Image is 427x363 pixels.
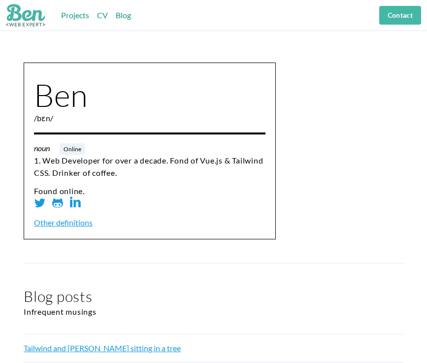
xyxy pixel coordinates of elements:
a: Contact [379,6,421,25]
h1: Ben [34,77,265,112]
a: Projects [61,10,89,20]
span: Online [60,143,85,155]
a: Tailwind and [PERSON_NAME] sitting in a tree [24,343,181,353]
a: CV [97,10,108,20]
a: Blog [116,10,131,20]
div: Other definitions [34,217,265,229]
h2: Blog posts [24,287,403,306]
p: Infrequent musings [24,306,403,318]
div: /bɛn/ [34,112,265,125]
p: 1. Web Developer for over a decade. Fond of Vue.js & Tailwind CSS. Drinker of coffee. [34,155,265,179]
em: noun [34,143,50,153]
p: Found online. [34,185,265,198]
img: Ben: web expert logo [6,4,45,27]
